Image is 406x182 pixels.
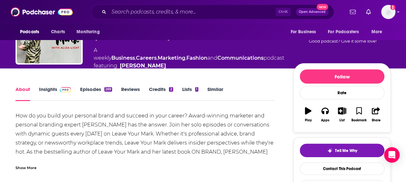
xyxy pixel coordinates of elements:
[300,144,384,157] button: tell me why sparkleTell Me Why
[94,46,284,70] div: A weekly podcast
[120,62,166,70] a: Aliza Licht
[47,26,69,38] a: Charts
[51,27,65,36] span: Charts
[368,103,384,126] button: Share
[300,162,384,175] a: Contact This Podcast
[136,55,157,61] a: Careers
[363,6,373,17] a: Show notifications dropdown
[207,86,223,101] a: Similar
[327,148,332,153] img: tell me why sparkle
[371,27,382,36] span: More
[157,55,158,61] span: ,
[104,87,112,92] div: 269
[135,55,136,61] span: ,
[334,103,350,126] button: List
[381,5,395,19] button: Show profile menu
[335,148,357,153] span: Tell Me Why
[182,86,198,101] a: Lists1
[60,87,71,92] img: Podchaser Pro
[305,118,312,122] div: Play
[77,27,99,36] span: Monitoring
[367,26,390,38] button: open menu
[91,5,334,19] div: Search podcasts, credits, & more...
[39,86,71,101] a: InsightsPodchaser Pro
[321,118,329,122] div: Apps
[16,26,47,38] button: open menu
[300,103,317,126] button: Play
[384,147,400,163] div: Open Intercom Messenger
[80,86,112,101] a: Episodes269
[109,7,276,17] input: Search podcasts, credits, & more...
[286,26,324,38] button: open menu
[20,27,39,36] span: Podcasts
[381,5,395,19] span: Logged in as molly.burgoyne
[121,86,140,101] a: Reviews
[381,5,395,19] img: User Profile
[347,6,358,17] a: Show notifications dropdown
[317,103,333,126] button: Apps
[11,6,73,18] img: Podchaser - Follow, Share and Rate Podcasts
[328,27,359,36] span: For Podcasters
[16,86,30,101] a: About
[300,86,384,99] div: Rate
[290,27,316,36] span: For Business
[317,4,328,10] span: New
[207,55,217,61] span: and
[350,103,367,126] button: Bookmark
[309,39,377,44] span: Good podcast? Give it some love!
[299,10,326,14] span: Open Advanced
[324,26,368,38] button: open menu
[351,118,367,122] div: Bookmark
[371,118,380,122] div: Share
[186,55,207,61] a: Fashion
[158,55,185,61] a: Marketing
[111,55,135,61] a: Business
[185,55,186,61] span: ,
[300,69,384,84] button: Follow
[169,87,173,92] div: 2
[339,118,345,122] div: List
[149,86,173,101] a: Credits2
[72,26,108,38] button: open menu
[94,62,284,70] span: featuring
[217,55,264,61] a: Communications
[195,87,198,92] div: 1
[296,8,328,16] button: Open AdvancedNew
[276,8,291,16] span: Ctrl K
[390,5,395,10] svg: Add a profile image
